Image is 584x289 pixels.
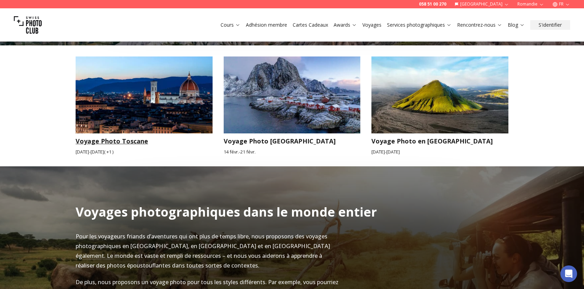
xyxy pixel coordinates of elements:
h3: Voyage Photo en [GEOGRAPHIC_DATA] [371,136,508,146]
a: Cours [221,21,240,28]
a: 058 51 00 270 [419,1,446,7]
button: Cours [218,20,243,30]
img: Voyage Photo Toscane [76,56,213,133]
p: Pour les voyageurs friands d’aventures qui ont plus de temps libre, nous proposons des voyages ph... [76,231,342,270]
img: Swiss photo club [14,11,42,39]
h3: Voyage Photo [GEOGRAPHIC_DATA] [224,136,361,146]
h2: Voyages photographiques dans le monde entier [76,205,377,219]
button: Awards [331,20,360,30]
button: Blog [505,20,527,30]
button: Voyages [360,20,384,30]
button: S'identifier [530,20,570,30]
a: Cartes Cadeaux [293,21,328,28]
div: Open Intercom Messenger [560,265,577,282]
button: Adhésion membre [243,20,290,30]
small: [DATE] - [DATE] ( + 1 ) [76,149,213,155]
img: Voyage Photo en Islande [365,53,515,137]
button: Cartes Cadeaux [290,20,331,30]
button: Services photographiques [384,20,454,30]
a: Rencontrez-nous [457,21,502,28]
a: Voyage Photo Îles LofotenVoyage Photo [GEOGRAPHIC_DATA]14 févr.-21 févr. [224,56,361,155]
h3: Voyage Photo Toscane [76,136,213,146]
a: Awards [334,21,357,28]
a: Voyage Photo ToscaneVoyage Photo Toscane[DATE]-[DATE]( +1 ) [76,56,213,155]
a: Services photographiques [387,21,452,28]
a: Adhésion membre [246,21,287,28]
img: Voyage Photo Îles Lofoten [217,53,367,137]
a: Voyages [362,21,381,28]
a: Blog [508,21,525,28]
small: [DATE] - [DATE] [371,149,508,155]
button: Rencontrez-nous [454,20,505,30]
a: Voyage Photo en IslandeVoyage Photo en [GEOGRAPHIC_DATA][DATE]-[DATE] [371,56,508,155]
small: 14 févr. - 21 févr. [224,149,361,155]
